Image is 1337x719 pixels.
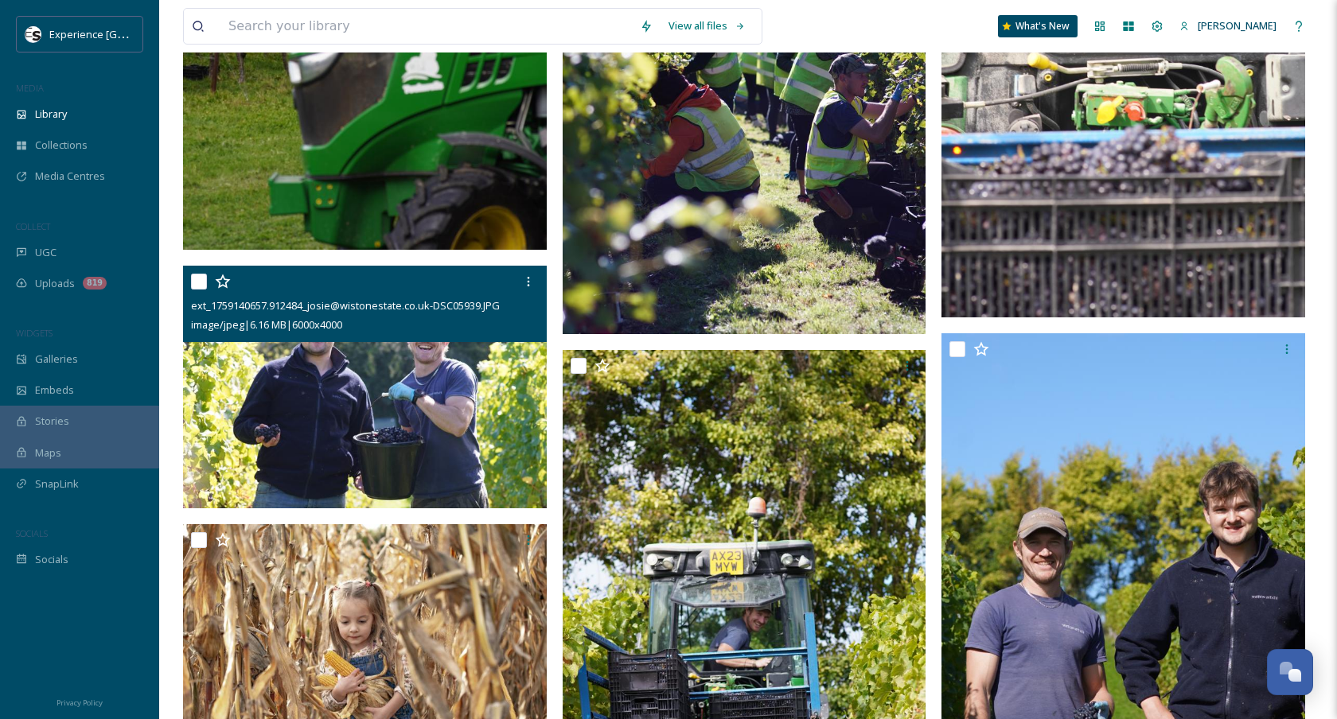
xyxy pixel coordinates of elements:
a: View all files [661,10,754,41]
span: WIDGETS [16,327,53,339]
span: Library [35,107,67,122]
span: Uploads [35,276,75,291]
span: Experience [GEOGRAPHIC_DATA] [49,26,207,41]
span: Stories [35,414,69,429]
img: ext_1759140657.912484_josie@wistonestate.co.uk-DSC05939.JPG [183,266,547,508]
span: SOCIALS [16,527,48,539]
span: Collections [35,138,88,153]
span: SnapLink [35,476,79,492]
span: ext_1759140657.912484_josie@wistonestate.co.uk-DSC05939.JPG [191,298,500,313]
span: Galleries [35,352,78,367]
div: 819 [83,277,107,290]
button: Open Chat [1267,649,1313,695]
span: Socials [35,552,68,567]
span: Embeds [35,383,74,398]
span: Privacy Policy [57,698,103,708]
span: Maps [35,445,61,461]
span: COLLECT [16,220,50,232]
span: [PERSON_NAME] [1198,18,1277,33]
span: image/jpeg | 6.16 MB | 6000 x 4000 [191,317,342,332]
a: What's New [998,15,1078,37]
a: Privacy Policy [57,692,103,711]
a: [PERSON_NAME] [1171,10,1284,41]
span: UGC [35,245,57,260]
span: Media Centres [35,169,105,184]
input: Search your library [220,9,632,44]
span: MEDIA [16,82,44,94]
img: WSCC%20ES%20Socials%20Icon%20-%20Secondary%20-%20Black.jpg [25,26,41,42]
